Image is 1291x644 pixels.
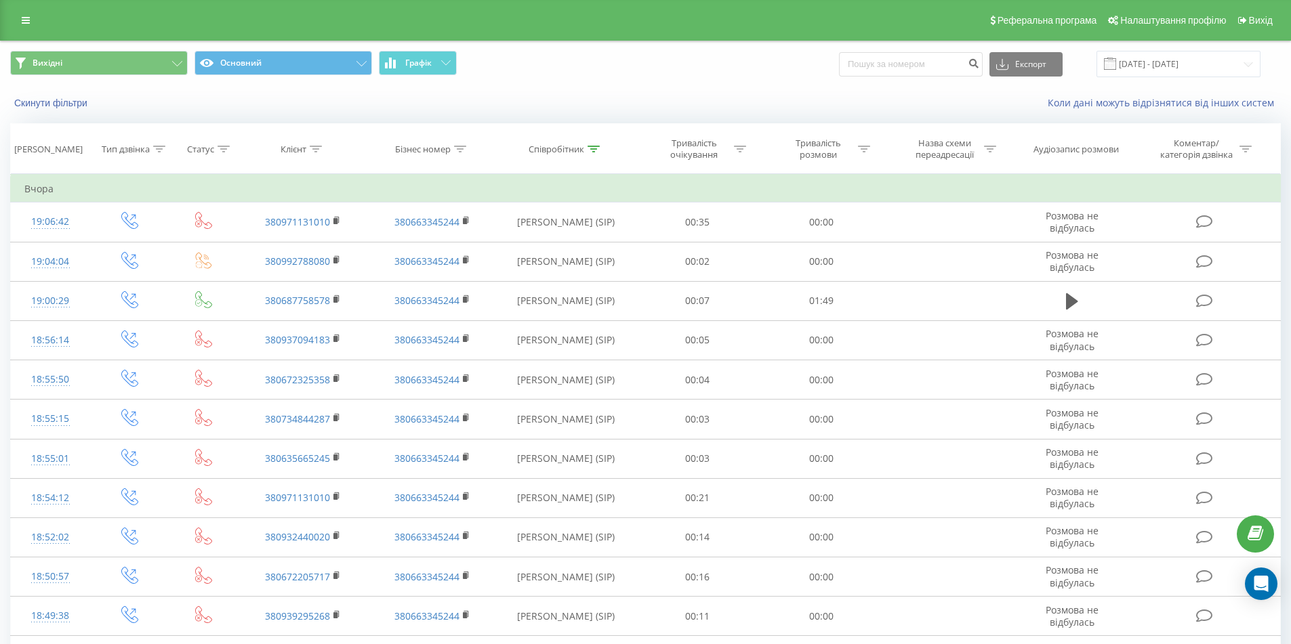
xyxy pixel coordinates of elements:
[497,478,636,517] td: [PERSON_NAME] (SIP)
[989,52,1063,77] button: Експорт
[405,58,432,68] span: Графік
[10,51,188,75] button: Вихідні
[529,144,584,155] div: Співробітник
[24,485,77,511] div: 18:54:12
[636,400,760,439] td: 00:03
[760,400,884,439] td: 00:00
[265,294,330,307] a: 380687758578
[265,491,330,504] a: 380971131010
[265,373,330,386] a: 380672325358
[281,144,306,155] div: Клієнт
[636,439,760,478] td: 00:03
[394,530,459,543] a: 380663345244
[1046,485,1099,510] span: Розмова не відбулась
[1046,446,1099,471] span: Розмова не відбулась
[10,97,94,109] button: Скинути фільтри
[760,557,884,597] td: 00:00
[497,360,636,400] td: [PERSON_NAME] (SIP)
[394,570,459,583] a: 380663345244
[265,255,330,267] a: 380992788080
[760,202,884,242] td: 00:00
[24,446,77,472] div: 18:55:01
[1048,96,1281,109] a: Коли дані можуть відрізнятися вiд інших систем
[658,137,731,160] div: Тривалість очікування
[1245,567,1277,600] div: Open Intercom Messenger
[636,281,760,320] td: 00:07
[265,215,330,228] a: 380971131010
[24,209,77,235] div: 19:06:42
[24,406,77,432] div: 18:55:15
[102,144,150,155] div: Тип дзвінка
[760,320,884,360] td: 00:00
[11,175,1281,202] td: Вчора
[24,603,77,629] div: 18:49:38
[379,51,457,75] button: Графік
[1046,524,1099,549] span: Розмова не відбулась
[760,360,884,400] td: 00:00
[394,412,459,425] a: 380663345244
[497,202,636,242] td: [PERSON_NAME] (SIP)
[394,294,459,307] a: 380663345244
[265,530,330,543] a: 380932440020
[265,412,330,425] a: 380734844287
[636,202,760,242] td: 00:35
[760,281,884,320] td: 01:49
[394,452,459,465] a: 380663345244
[497,439,636,478] td: [PERSON_NAME] (SIP)
[760,597,884,636] td: 00:00
[24,327,77,353] div: 18:56:14
[1033,144,1119,155] div: Аудіозапис розмови
[394,215,459,228] a: 380663345244
[265,333,330,346] a: 380937094183
[636,360,760,400] td: 00:04
[782,137,855,160] div: Тривалість розмови
[760,439,884,478] td: 00:00
[636,557,760,597] td: 00:16
[265,570,330,583] a: 380672205717
[636,320,760,360] td: 00:05
[497,242,636,281] td: [PERSON_NAME] (SIP)
[1046,603,1099,628] span: Розмова не відбулась
[497,400,636,439] td: [PERSON_NAME] (SIP)
[394,373,459,386] a: 380663345244
[187,144,214,155] div: Статус
[394,333,459,346] a: 380663345244
[1046,249,1099,274] span: Розмова не відбулась
[1120,15,1226,26] span: Налаштування профілю
[24,366,77,393] div: 18:55:50
[24,288,77,314] div: 19:00:29
[760,242,884,281] td: 00:00
[14,144,83,155] div: [PERSON_NAME]
[636,597,760,636] td: 00:11
[497,281,636,320] td: [PERSON_NAME] (SIP)
[24,524,77,551] div: 18:52:02
[497,557,636,597] td: [PERSON_NAME] (SIP)
[1046,367,1099,392] span: Розмова не відбулась
[497,320,636,360] td: [PERSON_NAME] (SIP)
[998,15,1097,26] span: Реферальна програма
[24,249,77,275] div: 19:04:04
[636,242,760,281] td: 00:02
[1046,406,1099,431] span: Розмова не відбулась
[760,478,884,517] td: 00:00
[1249,15,1273,26] span: Вихід
[1046,209,1099,234] span: Розмова не відбулась
[265,452,330,465] a: 380635665245
[24,563,77,590] div: 18:50:57
[497,597,636,636] td: [PERSON_NAME] (SIP)
[1046,327,1099,352] span: Розмова не відбулась
[760,517,884,557] td: 00:00
[839,52,983,77] input: Пошук за номером
[33,58,62,68] span: Вихідні
[636,517,760,557] td: 00:14
[1046,563,1099,588] span: Розмова не відбулась
[194,51,372,75] button: Основний
[394,491,459,504] a: 380663345244
[1157,137,1236,160] div: Коментар/категорія дзвінка
[394,609,459,622] a: 380663345244
[497,517,636,557] td: [PERSON_NAME] (SIP)
[394,255,459,267] a: 380663345244
[395,144,451,155] div: Бізнес номер
[265,609,330,622] a: 380939295268
[908,137,981,160] div: Назва схеми переадресації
